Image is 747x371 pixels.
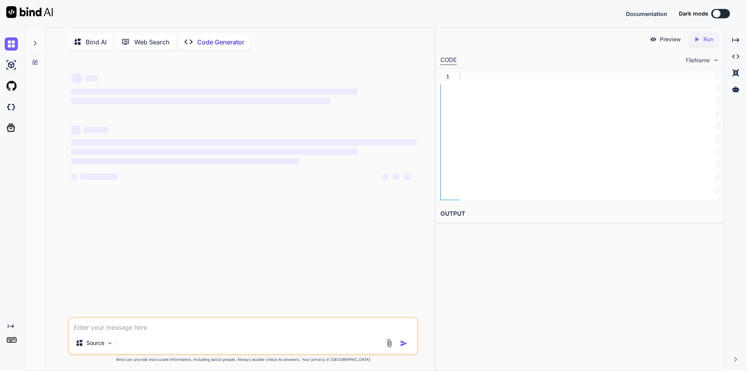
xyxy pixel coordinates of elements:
span: ‌ [71,98,330,104]
div: 1 [440,73,449,81]
img: attachment [385,339,394,348]
img: chat [5,37,18,51]
img: icon [400,339,408,347]
div: CODE [440,56,457,65]
img: chevron down [713,57,719,63]
p: Web Search [134,37,170,47]
span: ‌ [71,174,77,180]
p: Run [703,35,713,43]
span: ‌ [71,149,358,155]
img: Pick Models [107,340,113,346]
h2: OUTPUT [436,205,724,223]
span: Dark mode [679,10,708,18]
p: Bind AI [86,37,107,47]
span: ‌ [85,75,98,81]
span: ‌ [81,174,118,180]
p: Preview [660,35,681,43]
button: Documentation [626,10,667,18]
p: Code Generator [197,37,244,47]
p: Source [86,339,104,347]
span: ‌ [382,174,389,180]
img: darkCloudIdeIcon [5,100,18,114]
span: ‌ [393,174,400,180]
span: ‌ [71,139,417,146]
span: ‌ [404,174,410,180]
span: Documentation [626,11,667,17]
span: ‌ [71,88,358,95]
span: ‌ [71,125,81,135]
img: ai-studio [5,58,18,72]
span: FileName [686,56,710,64]
span: ‌ [71,158,299,164]
span: ‌ [84,127,109,133]
p: Bind can provide inaccurate information, including about people. Always double-check its answers.... [68,357,418,362]
img: Bind AI [6,6,53,18]
img: preview [650,36,657,43]
img: githubLight [5,79,18,93]
span: ‌ [71,73,82,84]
